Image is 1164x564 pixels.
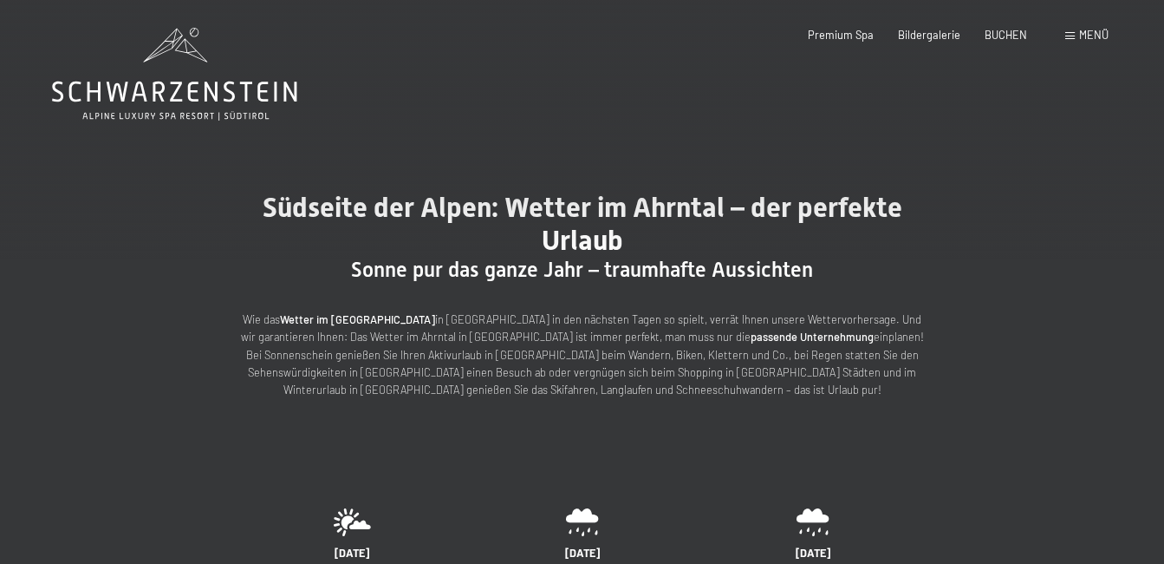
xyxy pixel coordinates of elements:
span: Menü [1079,28,1109,42]
span: [DATE] [796,546,830,560]
strong: Wetter im [GEOGRAPHIC_DATA] [280,312,435,326]
p: Wie das in [GEOGRAPHIC_DATA] in den nächsten Tagen so spielt, verrät Ihnen unsere Wettervorhersag... [236,311,929,399]
span: Südseite der Alpen: Wetter im Ahrntal – der perfekte Urlaub [263,191,902,257]
span: Sonne pur das ganze Jahr – traumhafte Aussichten [351,258,813,282]
strong: passende Unternehmung [751,330,874,344]
span: [DATE] [335,546,369,560]
a: BUCHEN [985,28,1027,42]
a: Premium Spa [808,28,874,42]
span: [DATE] [565,546,600,560]
a: Bildergalerie [898,28,960,42]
